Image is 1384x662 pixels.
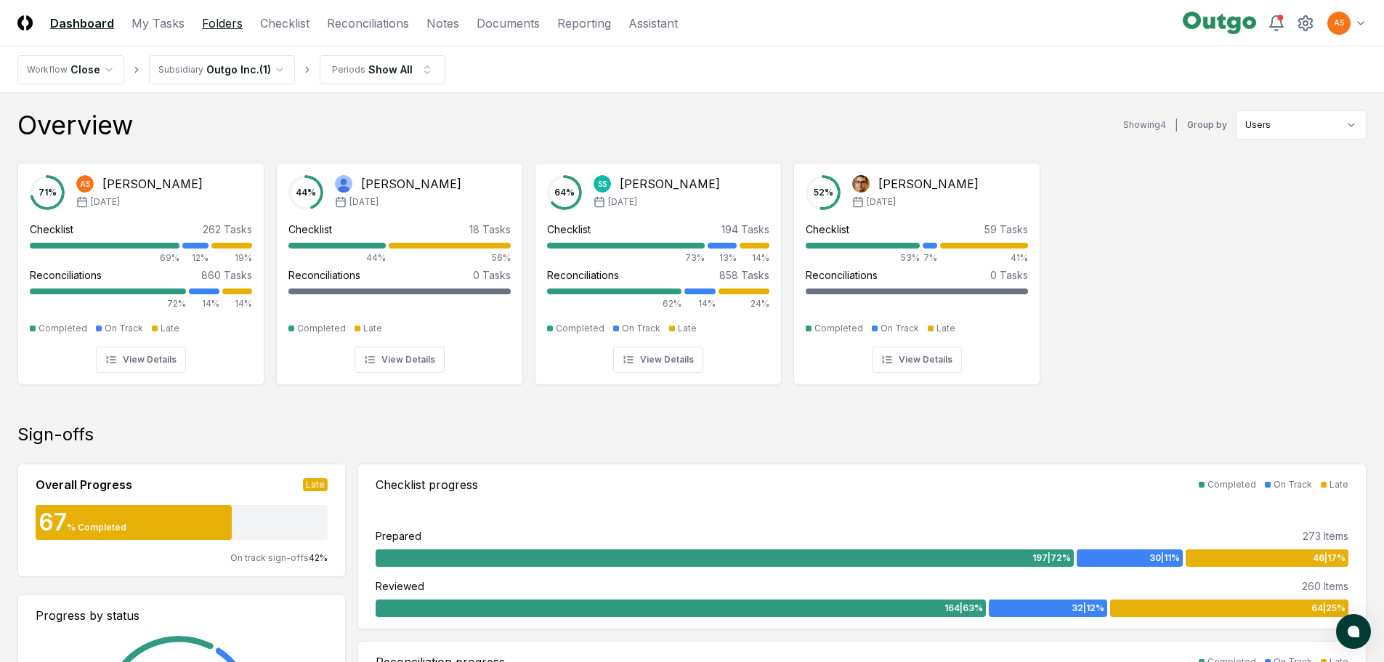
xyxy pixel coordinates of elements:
button: View Details [613,347,703,373]
span: 46 | 17 % [1313,552,1345,565]
div: Progress by status [36,607,328,624]
a: 64%SS[PERSON_NAME][DATE]Checklist194 Tasks73%13%14%Reconciliations858 Tasks62%14%24%CompletedOn T... [535,151,782,385]
div: 14% [222,297,252,310]
button: View Details [96,347,186,373]
div: 260 Items [1302,578,1348,594]
div: Completed [39,322,87,335]
span: AS [80,179,90,190]
div: 44% [288,251,386,265]
div: Completed [297,322,346,335]
div: Checklist [806,222,849,237]
div: 18 Tasks [469,222,511,237]
img: Outgo logo [1183,12,1256,35]
div: 24% [719,297,769,310]
div: On Track [105,322,143,335]
div: 0 Tasks [473,267,511,283]
span: AS [1334,17,1344,28]
div: Checklist [288,222,332,237]
div: 194 Tasks [721,222,769,237]
div: 69% [30,251,179,265]
div: [PERSON_NAME] [878,175,979,193]
a: 52%Steve DeWald[PERSON_NAME][DATE]Checklist59 Tasks53%7%41%Reconciliations0 TasksCompletedOn Trac... [793,151,1040,385]
div: Late [363,322,382,335]
div: Showing 4 [1123,118,1166,132]
div: 14% [740,251,769,265]
span: 64 | 25 % [1311,602,1345,615]
a: Notes [426,15,459,32]
div: Show All [368,62,413,77]
a: Checklist [260,15,309,32]
a: Dashboard [50,15,114,32]
div: Overall Progress [36,476,132,493]
button: PeriodsShow All [320,55,445,84]
a: Reconciliations [327,15,409,32]
span: 164 | 63 % [944,602,983,615]
div: Late [936,322,955,335]
div: Reviewed [376,578,424,594]
div: 13% [708,251,737,265]
a: Checklist progressCompletedOn TrackLatePrepared273 Items197|72%30|11%46|17%Reviewed260 Items164|6... [357,464,1367,629]
button: View Details [355,347,445,373]
div: 53% [806,251,920,265]
div: Reconciliations [288,267,360,283]
div: [PERSON_NAME] [102,175,203,193]
div: 41% [940,251,1028,265]
div: 262 Tasks [203,222,252,237]
nav: breadcrumb [17,55,445,84]
img: Guy Scherzer [335,175,352,193]
span: 30 | 11 % [1149,552,1180,565]
a: 44%Guy Scherzer[PERSON_NAME][DATE]Checklist18 Tasks44%56%Reconciliations0 TasksCompletedLateView ... [276,151,523,385]
a: Documents [477,15,540,32]
button: View Details [872,347,962,373]
a: Assistant [628,15,678,32]
a: Folders [202,15,243,32]
button: AS [1326,10,1352,36]
span: SS [598,179,607,190]
span: [DATE] [349,195,379,209]
div: Reconciliations [547,267,619,283]
span: 32 | 12 % [1072,602,1104,615]
div: Completed [556,322,604,335]
div: 73% [547,251,705,265]
div: 59 Tasks [984,222,1028,237]
div: 72% [30,297,186,310]
a: My Tasks [131,15,185,32]
span: [DATE] [608,195,637,209]
div: 19% [211,251,252,265]
span: [DATE] [91,195,120,209]
div: 858 Tasks [719,267,769,283]
div: [PERSON_NAME] [361,175,461,193]
span: 197 | 72 % [1032,552,1071,565]
div: [PERSON_NAME] [620,175,720,193]
div: Completed [814,322,863,335]
span: 42 % [309,552,328,563]
div: 14% [189,297,219,310]
div: Late [303,478,328,491]
div: Reconciliations [30,267,102,283]
div: Overview [17,110,133,140]
div: Reconciliations [806,267,878,283]
a: Reporting [557,15,611,32]
div: 12% [182,251,209,265]
div: 56% [389,251,511,265]
div: Checklist [547,222,591,237]
div: On Track [1274,478,1312,491]
div: Late [1330,478,1348,491]
div: 14% [684,297,715,310]
div: Completed [1207,478,1256,491]
div: 7% [923,251,937,265]
label: Group by [1187,121,1227,129]
span: On track sign-offs [230,552,309,563]
div: 67 [36,511,67,534]
div: On Track [622,322,660,335]
div: Periods [332,63,365,76]
a: 71%AS[PERSON_NAME][DATE]Checklist262 Tasks69%12%19%Reconciliations860 Tasks72%14%14%CompletedOn T... [17,151,264,385]
div: On Track [881,322,919,335]
img: Logo [17,15,33,31]
div: 860 Tasks [201,267,252,283]
div: Sign-offs [17,423,1367,446]
div: Checklist [30,222,73,237]
div: 273 Items [1303,528,1348,544]
span: [DATE] [867,195,896,209]
div: 62% [547,297,681,310]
